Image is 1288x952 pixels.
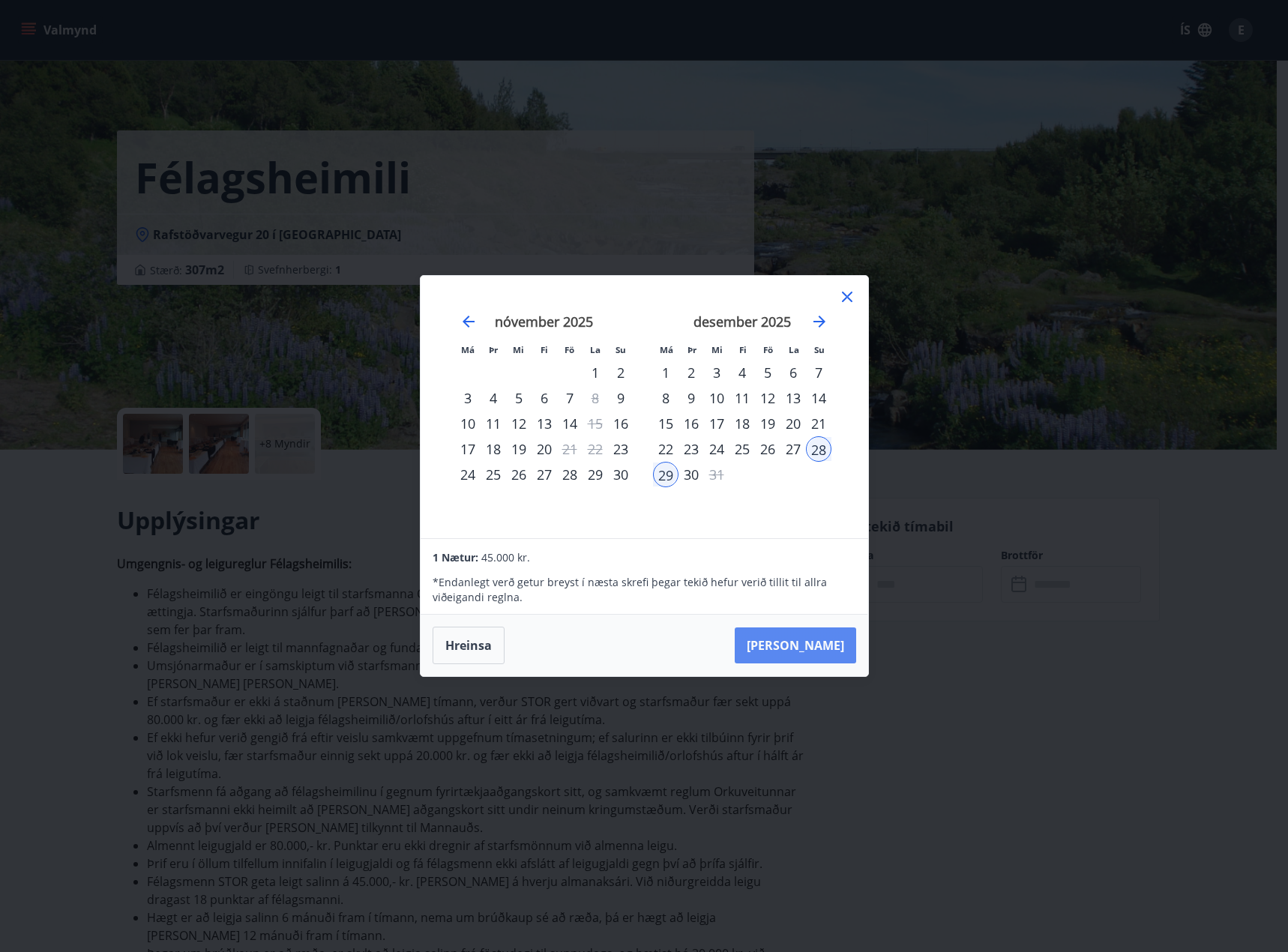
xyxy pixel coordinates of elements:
[678,436,704,462] td: Choose þriðjudagur, 23. desember 2025 as your check-in date. It’s available.
[532,385,557,411] div: 6
[608,411,634,436] div: Aðeins innritun í boði
[532,411,557,436] div: 13
[608,436,634,462] div: Aðeins innritun í boði
[532,411,557,436] td: Choose fimmtudagur, 13. nóvember 2025 as your check-in date. It’s available.
[755,385,780,411] div: 12
[455,385,481,411] div: 3
[704,436,729,462] div: 24
[711,344,723,355] small: Mi
[780,385,806,411] td: Choose laugardagur, 13. desember 2025 as your check-in date. It’s available.
[433,627,505,664] button: Hreinsa
[653,462,678,487] td: Selected as end date. mánudagur, 29. desember 2025
[583,462,608,487] td: Choose laugardagur, 29. nóvember 2025 as your check-in date. It’s available.
[557,436,583,462] div: Aðeins útritun í boði
[704,462,729,487] div: Aðeins útritun í boði
[806,385,831,411] td: Choose sunnudagur, 14. desember 2025 as your check-in date. It’s available.
[557,385,583,411] td: Choose föstudagur, 7. nóvember 2025 as your check-in date. It’s available.
[678,385,704,411] div: 9
[532,462,557,487] div: 27
[583,360,608,385] td: Choose laugardagur, 1. nóvember 2025 as your check-in date. It’s available.
[583,385,608,411] div: Aðeins útritun í boði
[678,462,704,487] td: Choose þriðjudagur, 30. desember 2025 as your check-in date. It’s available.
[806,385,831,411] div: 14
[810,313,828,331] div: Move forward to switch to the next month.
[433,575,855,605] p: * Endanlegt verð getur breyst í næsta skrefi þegar tekið hefur verið tillit til allra viðeigandi ...
[532,462,557,487] td: Choose fimmtudagur, 27. nóvember 2025 as your check-in date. It’s available.
[755,360,780,385] div: 5
[755,436,780,462] div: 26
[489,344,498,355] small: Þr
[755,411,780,436] td: Choose föstudagur, 19. desember 2025 as your check-in date. It’s available.
[653,411,678,436] td: Choose mánudagur, 15. desember 2025 as your check-in date. It’s available.
[557,462,583,487] td: Choose föstudagur, 28. nóvember 2025 as your check-in date. It’s available.
[608,411,634,436] td: Choose sunnudagur, 16. nóvember 2025 as your check-in date. It’s available.
[608,360,634,385] td: Choose sunnudagur, 2. nóvember 2025 as your check-in date. It’s available.
[532,436,557,462] td: Choose fimmtudagur, 20. nóvember 2025 as your check-in date. It’s available.
[704,411,729,436] div: 17
[513,344,524,355] small: Mi
[455,411,481,436] div: 10
[653,360,678,385] td: Choose mánudagur, 1. desember 2025 as your check-in date. It’s available.
[780,436,806,462] td: Choose laugardagur, 27. desember 2025 as your check-in date. It’s available.
[583,411,608,436] div: Aðeins útritun í boði
[608,360,634,385] div: 2
[729,436,755,462] td: Choose fimmtudagur, 25. desember 2025 as your check-in date. It’s available.
[616,344,626,355] small: Su
[506,385,532,411] div: 5
[704,462,729,487] td: Choose miðvikudagur, 31. desember 2025 as your check-in date. It’s available.
[506,462,532,487] td: Choose miðvikudagur, 26. nóvember 2025 as your check-in date. It’s available.
[687,344,696,355] small: Þr
[532,385,557,411] td: Choose fimmtudagur, 6. nóvember 2025 as your check-in date. It’s available.
[583,436,608,462] td: Not available. laugardagur, 22. nóvember 2025
[481,385,506,411] td: Choose þriðjudagur, 4. nóvember 2025 as your check-in date. It’s available.
[755,411,780,436] div: 19
[541,344,548,355] small: Fi
[780,411,806,436] td: Choose laugardagur, 20. desember 2025 as your check-in date. It’s available.
[729,411,755,436] div: 18
[704,360,729,385] div: 3
[481,436,506,462] td: Choose þriðjudagur, 18. nóvember 2025 as your check-in date. It’s available.
[678,360,704,385] div: 2
[755,360,780,385] td: Choose föstudagur, 5. desember 2025 as your check-in date. It’s available.
[780,385,806,411] div: 13
[755,436,780,462] td: Choose föstudagur, 26. desember 2025 as your check-in date. It’s available.
[780,411,806,436] div: 20
[608,385,634,411] td: Choose sunnudagur, 9. nóvember 2025 as your check-in date. It’s available.
[506,411,532,436] td: Choose miðvikudagur, 12. nóvember 2025 as your check-in date. It’s available.
[704,385,729,411] td: Choose miðvikudagur, 10. desember 2025 as your check-in date. It’s available.
[481,385,506,411] div: 4
[455,462,481,487] div: 24
[653,411,678,436] div: 15
[608,462,634,487] div: 30
[481,462,506,487] div: 25
[455,462,481,487] td: Choose mánudagur, 24. nóvember 2025 as your check-in date. It’s available.
[506,436,532,462] td: Choose miðvikudagur, 19. nóvember 2025 as your check-in date. It’s available.
[590,344,601,355] small: La
[506,462,532,487] div: 26
[461,344,475,355] small: Má
[780,360,806,385] div: 6
[806,360,831,385] div: 7
[653,436,678,462] td: Choose mánudagur, 22. desember 2025 as your check-in date. It’s available.
[729,436,755,462] div: 25
[583,462,608,487] div: 29
[739,344,747,355] small: Fi
[455,411,481,436] td: Choose mánudagur, 10. nóvember 2025 as your check-in date. It’s available.
[495,313,593,331] strong: nóvember 2025
[506,411,532,436] div: 12
[704,411,729,436] td: Choose miðvikudagur, 17. desember 2025 as your check-in date. It’s available.
[780,360,806,385] td: Choose laugardagur, 6. desember 2025 as your check-in date. It’s available.
[439,294,850,520] div: Calendar
[653,385,678,411] div: 8
[678,462,704,487] div: 30
[532,436,557,462] div: 20
[557,411,583,436] td: Choose föstudagur, 14. nóvember 2025 as your check-in date. It’s available.
[755,385,780,411] td: Choose föstudagur, 12. desember 2025 as your check-in date. It’s available.
[678,360,704,385] td: Choose þriðjudagur, 2. desember 2025 as your check-in date. It’s available.
[806,411,831,436] td: Choose sunnudagur, 21. desember 2025 as your check-in date. It’s available.
[455,385,481,411] td: Choose mánudagur, 3. nóvember 2025 as your check-in date. It’s available.
[460,313,478,331] div: Move backward to switch to the previous month.
[806,360,831,385] td: Choose sunnudagur, 7. desember 2025 as your check-in date. It’s available.
[814,344,825,355] small: Su
[780,436,806,462] div: 27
